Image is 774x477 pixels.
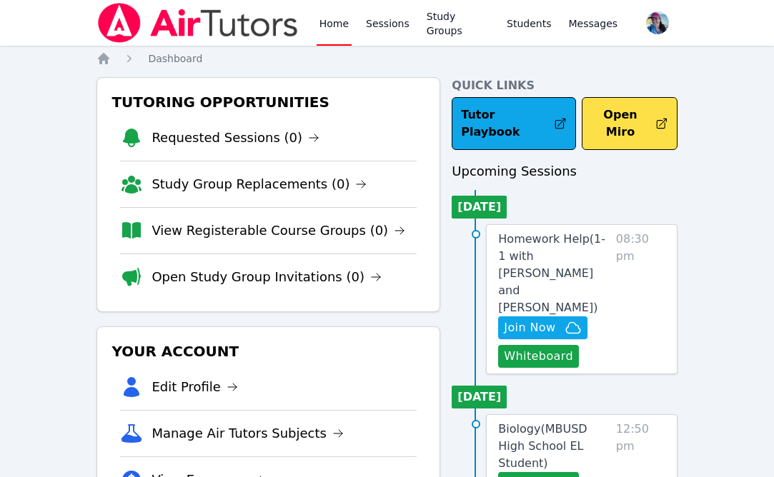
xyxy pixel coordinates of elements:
a: Edit Profile [152,377,238,397]
a: Requested Sessions (0) [152,128,319,148]
span: Messages [568,16,617,31]
button: Open Miro [582,97,678,150]
a: Homework Help(1-1 with [PERSON_NAME] and [PERSON_NAME]) [498,231,610,316]
h3: Tutoring Opportunities [109,89,428,115]
h4: Quick Links [452,77,677,94]
span: Biology ( MBUSD High School EL Student ) [498,422,587,470]
span: 08:30 pm [616,231,665,368]
a: Study Group Replacements (0) [152,174,367,194]
a: Manage Air Tutors Subjects [152,423,344,443]
button: Whiteboard [498,345,579,368]
span: Join Now [504,319,555,336]
li: [DATE] [452,196,507,219]
nav: Breadcrumb [96,51,677,66]
h3: Your Account [109,338,428,364]
a: Open Study Group Invitations (0) [152,267,382,287]
h3: Upcoming Sessions [452,161,677,181]
a: Dashboard [148,51,202,66]
span: Homework Help ( 1-1 with [PERSON_NAME] and [PERSON_NAME] ) [498,232,605,314]
li: [DATE] [452,386,507,408]
img: Air Tutors [96,3,299,43]
a: View Registerable Course Groups (0) [152,221,405,241]
button: Join Now [498,316,587,339]
span: Dashboard [148,53,202,64]
a: Tutor Playbook [452,97,576,150]
a: Biology(MBUSD High School EL Student) [498,421,610,472]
